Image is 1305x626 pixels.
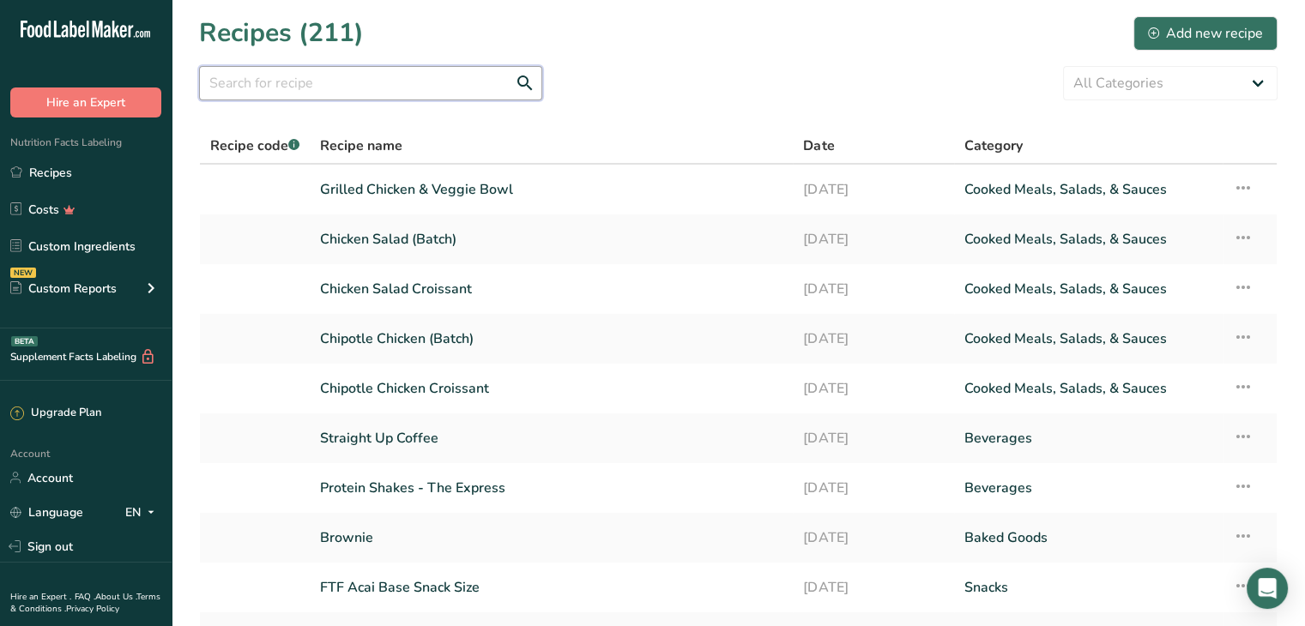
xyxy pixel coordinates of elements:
[320,370,782,406] a: Chipotle Chicken Croissant
[1148,23,1263,44] div: Add new recipe
[803,370,944,406] a: [DATE]
[964,520,1212,556] a: Baked Goods
[11,336,38,346] div: BETA
[803,271,944,307] a: [DATE]
[320,172,782,208] a: Grilled Chicken & Veggie Bowl
[964,221,1212,257] a: Cooked Meals, Salads, & Sauces
[803,520,944,556] a: [DATE]
[964,321,1212,357] a: Cooked Meals, Salads, & Sauces
[320,420,782,456] a: Straight Up Coffee
[803,470,944,506] a: [DATE]
[803,221,944,257] a: [DATE]
[199,66,542,100] input: Search for recipe
[803,420,944,456] a: [DATE]
[10,87,161,117] button: Hire an Expert
[1133,16,1278,51] button: Add new recipe
[320,520,782,556] a: Brownie
[803,135,834,156] span: Date
[10,591,160,615] a: Terms & Conditions .
[10,591,71,603] a: Hire an Expert .
[10,405,101,422] div: Upgrade Plan
[803,172,944,208] a: [DATE]
[210,136,299,155] span: Recipe code
[964,370,1212,406] a: Cooked Meals, Salads, & Sauces
[10,268,36,278] div: NEW
[66,603,119,615] a: Privacy Policy
[10,280,117,298] div: Custom Reports
[964,172,1212,208] a: Cooked Meals, Salads, & Sauces
[199,14,364,52] h1: Recipes (211)
[75,591,95,603] a: FAQ .
[803,321,944,357] a: [DATE]
[803,569,944,605] a: [DATE]
[95,591,136,603] a: About Us .
[10,497,83,527] a: Language
[320,321,782,357] a: Chipotle Chicken (Batch)
[320,569,782,605] a: FTF Acai Base Snack Size
[125,502,161,522] div: EN
[320,135,402,156] span: Recipe name
[1247,568,1288,609] div: Open Intercom Messenger
[320,271,782,307] a: Chicken Salad Croissant
[964,470,1212,506] a: Beverages
[964,569,1212,605] a: Snacks
[320,470,782,506] a: Protein Shakes - The Express
[964,271,1212,307] a: Cooked Meals, Salads, & Sauces
[964,135,1023,156] span: Category
[964,420,1212,456] a: Beverages
[320,221,782,257] a: Chicken Salad (Batch)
